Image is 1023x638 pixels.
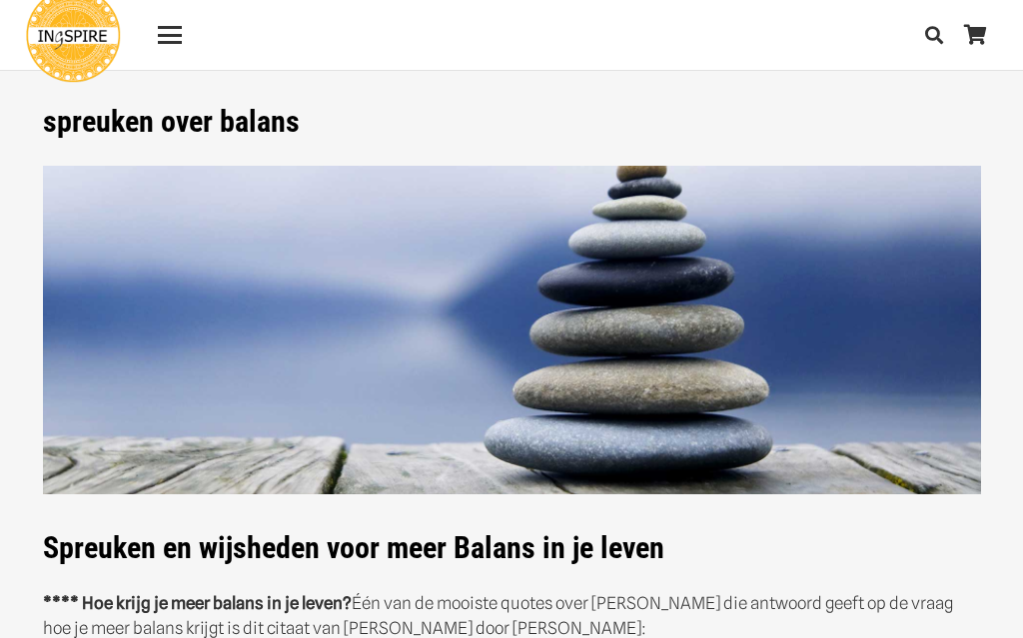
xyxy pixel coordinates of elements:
[43,593,352,613] strong: **** Hoe krijg je meer balans in je leven?
[43,530,664,565] strong: Spreuken en wijsheden voor meer Balans in je leven
[144,23,195,47] a: Menu
[43,104,981,140] h1: spreuken over balans
[43,166,981,494] img: De mooiste spreuken over Balans en innerlijke rust - citaten van Ingspire
[914,10,954,60] a: Zoeken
